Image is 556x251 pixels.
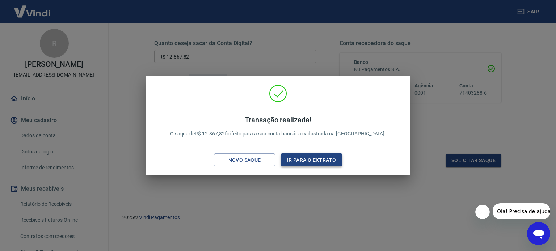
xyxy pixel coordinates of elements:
[281,153,342,167] button: Ir para o extrato
[475,205,490,219] iframe: Fechar mensagem
[214,153,275,167] button: Novo saque
[4,5,61,11] span: Olá! Precisa de ajuda?
[527,222,550,245] iframe: Botão para abrir a janela de mensagens
[493,203,550,219] iframe: Mensagem da empresa
[170,116,386,138] p: O saque de R$ 12.867,82 foi feito para a sua conta bancária cadastrada na [GEOGRAPHIC_DATA].
[170,116,386,124] h4: Transação realizada!
[220,156,270,165] div: Novo saque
